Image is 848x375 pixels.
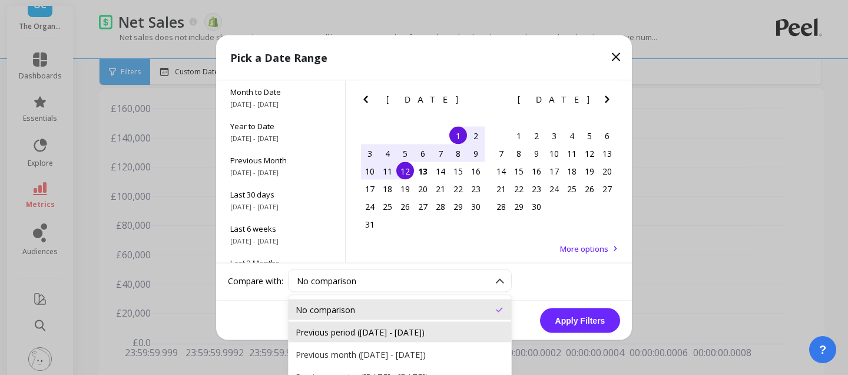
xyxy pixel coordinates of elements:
[432,162,449,180] div: Choose Thursday, August 14th, 2025
[230,155,331,166] span: Previous Month
[540,308,620,333] button: Apply Filters
[449,127,467,144] div: Choose Friday, August 1st, 2025
[414,198,432,215] div: Choose Wednesday, August 27th, 2025
[432,198,449,215] div: Choose Thursday, August 28th, 2025
[379,198,396,215] div: Choose Monday, August 25th, 2025
[467,198,485,215] div: Choose Saturday, August 30th, 2025
[396,162,414,180] div: Choose Tuesday, August 12th, 2025
[528,180,545,198] div: Choose Tuesday, September 23rd, 2025
[449,144,467,162] div: Choose Friday, August 8th, 2025
[600,93,619,111] button: Next Month
[467,162,485,180] div: Choose Saturday, August 16th, 2025
[361,162,379,180] div: Choose Sunday, August 10th, 2025
[528,144,545,162] div: Choose Tuesday, September 9th, 2025
[359,93,377,111] button: Previous Month
[449,180,467,198] div: Choose Friday, August 22nd, 2025
[581,180,598,198] div: Choose Friday, September 26th, 2025
[492,180,510,198] div: Choose Sunday, September 21st, 2025
[563,180,581,198] div: Choose Thursday, September 25th, 2025
[230,134,331,143] span: [DATE] - [DATE]
[230,258,331,268] span: Last 3 Months
[598,144,616,162] div: Choose Saturday, September 13th, 2025
[819,341,826,358] span: ?
[230,189,331,200] span: Last 30 days
[230,87,331,97] span: Month to Date
[492,162,510,180] div: Choose Sunday, September 14th, 2025
[379,144,396,162] div: Choose Monday, August 4th, 2025
[510,127,528,144] div: Choose Monday, September 1st, 2025
[545,162,563,180] div: Choose Wednesday, September 17th, 2025
[510,198,528,215] div: Choose Monday, September 29th, 2025
[361,144,379,162] div: Choose Sunday, August 3rd, 2025
[545,180,563,198] div: Choose Wednesday, September 24th, 2025
[563,127,581,144] div: Choose Thursday, September 4th, 2025
[598,162,616,180] div: Choose Saturday, September 20th, 2025
[361,215,379,233] div: Choose Sunday, August 31st, 2025
[296,327,504,338] div: Previous period ([DATE] - [DATE])
[361,198,379,215] div: Choose Sunday, August 24th, 2025
[510,144,528,162] div: Choose Monday, September 8th, 2025
[230,236,331,246] span: [DATE] - [DATE]
[563,144,581,162] div: Choose Thursday, September 11th, 2025
[581,127,598,144] div: Choose Friday, September 5th, 2025
[563,162,581,180] div: Choose Thursday, September 18th, 2025
[361,127,485,233] div: month 2025-08
[598,180,616,198] div: Choose Saturday, September 27th, 2025
[379,180,396,198] div: Choose Monday, August 18th, 2025
[396,144,414,162] div: Choose Tuesday, August 5th, 2025
[432,144,449,162] div: Choose Thursday, August 7th, 2025
[581,162,598,180] div: Choose Friday, September 19th, 2025
[467,144,485,162] div: Choose Saturday, August 9th, 2025
[518,95,591,104] span: [DATE]
[396,198,414,215] div: Choose Tuesday, August 26th, 2025
[449,198,467,215] div: Choose Friday, August 29th, 2025
[467,180,485,198] div: Choose Saturday, August 23rd, 2025
[228,275,283,287] label: Compare with:
[379,162,396,180] div: Choose Monday, August 11th, 2025
[230,121,331,131] span: Year to Date
[296,349,504,360] div: Previous month ([DATE] - [DATE])
[230,168,331,177] span: [DATE] - [DATE]
[528,127,545,144] div: Choose Tuesday, September 2nd, 2025
[296,304,504,315] div: No comparison
[492,198,510,215] div: Choose Sunday, September 28th, 2025
[432,180,449,198] div: Choose Thursday, August 21st, 2025
[492,127,616,215] div: month 2025-09
[528,162,545,180] div: Choose Tuesday, September 16th, 2025
[545,144,563,162] div: Choose Wednesday, September 10th, 2025
[510,180,528,198] div: Choose Monday, September 22nd, 2025
[467,127,485,144] div: Choose Saturday, August 2nd, 2025
[490,93,509,111] button: Previous Month
[414,162,432,180] div: Choose Wednesday, August 13th, 2025
[386,95,460,104] span: [DATE]
[297,275,356,287] span: No comparison
[414,144,432,162] div: Choose Wednesday, August 6th, 2025
[469,93,488,111] button: Next Month
[361,180,379,198] div: Choose Sunday, August 17th, 2025
[449,162,467,180] div: Choose Friday, August 15th, 2025
[598,127,616,144] div: Choose Saturday, September 6th, 2025
[581,144,598,162] div: Choose Friday, September 12th, 2025
[230,223,331,234] span: Last 6 weeks
[560,244,608,254] span: More options
[545,127,563,144] div: Choose Wednesday, September 3rd, 2025
[528,198,545,215] div: Choose Tuesday, September 30th, 2025
[492,144,510,162] div: Choose Sunday, September 7th, 2025
[510,162,528,180] div: Choose Monday, September 15th, 2025
[809,336,836,363] button: ?
[414,180,432,198] div: Choose Wednesday, August 20th, 2025
[230,202,331,212] span: [DATE] - [DATE]
[230,100,331,109] span: [DATE] - [DATE]
[230,50,327,66] p: Pick a Date Range
[396,180,414,198] div: Choose Tuesday, August 19th, 2025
